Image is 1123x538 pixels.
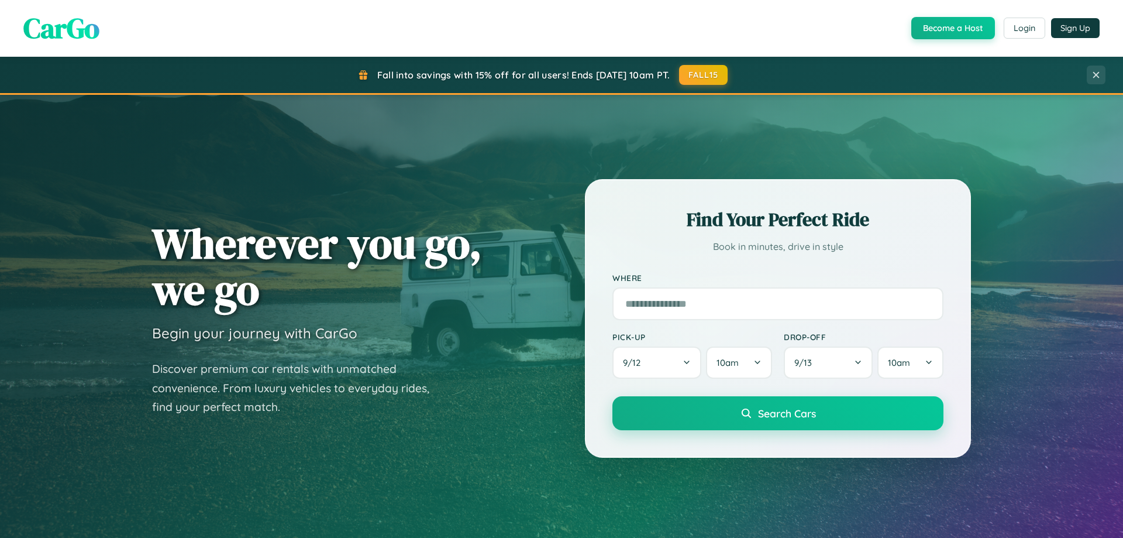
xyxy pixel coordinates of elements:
[612,238,943,255] p: Book in minutes, drive in style
[152,359,445,417] p: Discover premium car rentals with unmatched convenience. From luxury vehicles to everyday rides, ...
[152,324,357,342] h3: Begin your journey with CarGo
[377,69,670,81] span: Fall into savings with 15% off for all users! Ends [DATE] 10am PT.
[152,220,482,313] h1: Wherever you go, we go
[1051,18,1100,38] button: Sign Up
[612,347,701,379] button: 9/12
[679,65,728,85] button: FALL15
[612,273,943,283] label: Where
[612,332,772,342] label: Pick-up
[612,207,943,232] h2: Find Your Perfect Ride
[706,347,772,379] button: 10am
[877,347,943,379] button: 10am
[1004,18,1045,39] button: Login
[794,357,818,368] span: 9 / 13
[758,407,816,420] span: Search Cars
[784,347,873,379] button: 9/13
[23,9,99,47] span: CarGo
[888,357,910,368] span: 10am
[784,332,943,342] label: Drop-off
[612,396,943,430] button: Search Cars
[911,17,995,39] button: Become a Host
[716,357,739,368] span: 10am
[623,357,646,368] span: 9 / 12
